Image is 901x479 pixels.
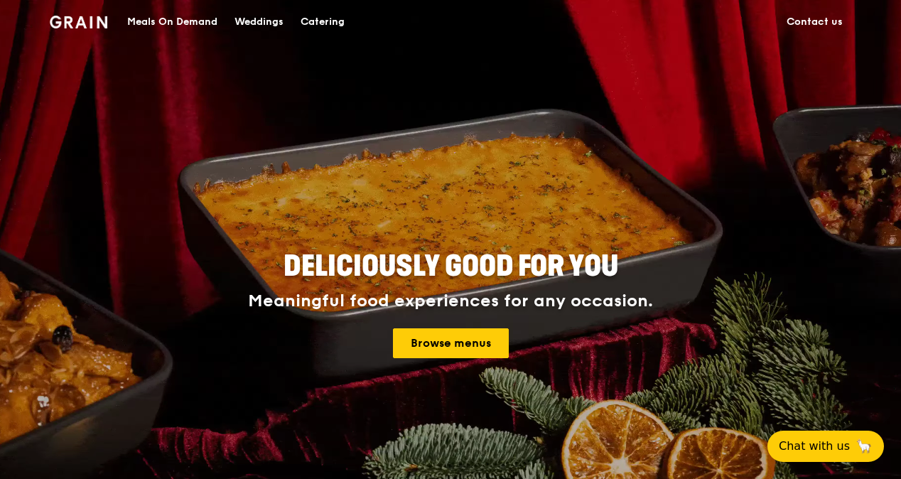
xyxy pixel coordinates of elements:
span: Deliciously good for you [284,249,618,284]
div: Weddings [234,1,284,43]
span: 🦙 [856,438,873,455]
a: Weddings [226,1,292,43]
div: Meaningful food experiences for any occasion. [195,291,706,311]
span: Chat with us [779,438,850,455]
a: Contact us [778,1,851,43]
a: Catering [292,1,353,43]
div: Catering [301,1,345,43]
div: Meals On Demand [127,1,217,43]
a: Browse menus [393,328,509,358]
button: Chat with us🦙 [767,431,884,462]
img: Grain [50,16,107,28]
